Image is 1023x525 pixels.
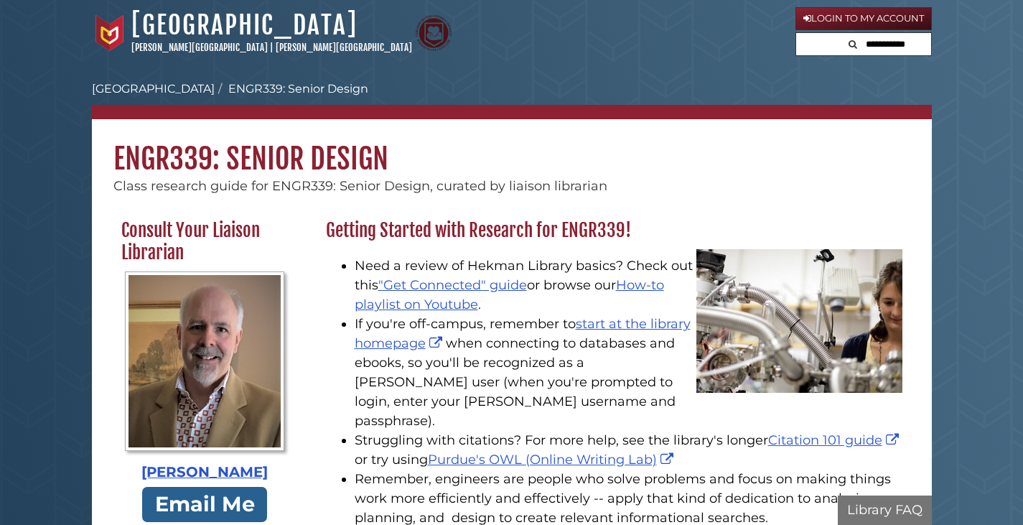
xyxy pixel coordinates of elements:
img: Calvin Theological Seminary [416,15,452,51]
a: Purdue's OWL (Online Writing Lab) [428,452,677,468]
a: Login to My Account [795,7,932,30]
li: Struggling with citations? For more help, see the library's longer or try using [355,431,902,470]
a: How-to playlist on Youtube [355,277,664,312]
a: start at the library homepage [355,316,691,351]
a: [GEOGRAPHIC_DATA] [131,9,358,41]
button: Library FAQ [838,496,932,525]
a: [PERSON_NAME][GEOGRAPHIC_DATA] [276,42,412,53]
div: [PERSON_NAME] [121,462,289,483]
span: Class research guide for ENGR339: Senior Design, curated by liaison librarian [113,178,607,194]
a: "Get Connected" guide [378,277,527,293]
a: ENGR339: Senior Design [228,82,368,96]
img: Calvin University [92,15,128,51]
a: [GEOGRAPHIC_DATA] [92,82,215,96]
nav: breadcrumb [92,80,932,119]
a: [PERSON_NAME][GEOGRAPHIC_DATA] [131,42,268,53]
button: Search [844,33,861,52]
a: Email Me [142,487,267,522]
a: Profile Photo [PERSON_NAME] [121,271,289,483]
a: Citation 101 guide [768,432,902,448]
h1: ENGR339: Senior Design [92,119,932,177]
li: Need a review of Hekman Library basics? Check out this or browse our . [355,256,902,315]
i: Search [849,40,857,49]
h2: Getting Started with Research for ENGR339! [319,219,910,242]
span: | [270,42,274,53]
li: If you're off-campus, remember to when connecting to databases and ebooks, so you'll be recognize... [355,315,902,431]
h2: Consult Your Liaison Librarian [114,219,296,264]
img: Profile Photo [125,271,284,451]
